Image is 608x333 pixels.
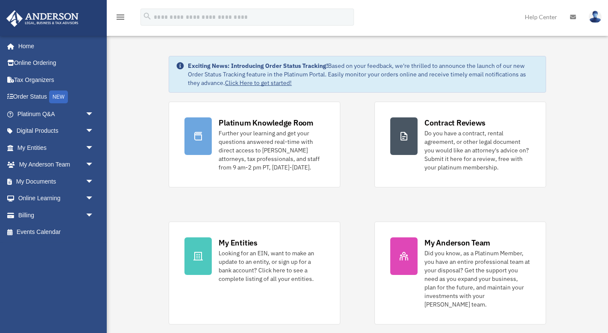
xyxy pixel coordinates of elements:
a: Tax Organizers [6,71,107,88]
i: search [143,12,152,21]
div: Based on your feedback, we're thrilled to announce the launch of our new Order Status Tracking fe... [188,61,538,87]
a: My Anderson Team Did you know, as a Platinum Member, you have an entire professional team at your... [374,222,546,324]
a: My Anderson Teamarrow_drop_down [6,156,107,173]
a: Order StatusNEW [6,88,107,106]
span: arrow_drop_down [85,123,102,140]
a: Billingarrow_drop_down [6,207,107,224]
a: Click Here to get started! [225,79,292,87]
div: Looking for an EIN, want to make an update to an entity, or sign up for a bank account? Click her... [219,249,324,283]
div: Did you know, as a Platinum Member, you have an entire professional team at your disposal? Get th... [424,249,530,309]
span: arrow_drop_down [85,190,102,207]
a: Online Learningarrow_drop_down [6,190,107,207]
div: Platinum Knowledge Room [219,117,313,128]
a: Contract Reviews Do you have a contract, rental agreement, or other legal document you would like... [374,102,546,187]
strong: Exciting News: Introducing Order Status Tracking! [188,62,328,70]
a: Online Ordering [6,55,107,72]
div: My Entities [219,237,257,248]
a: My Documentsarrow_drop_down [6,173,107,190]
div: Do you have a contract, rental agreement, or other legal document you would like an attorney's ad... [424,129,530,172]
img: Anderson Advisors Platinum Portal [4,10,81,27]
a: menu [115,15,126,22]
i: menu [115,12,126,22]
a: Platinum Q&Aarrow_drop_down [6,105,107,123]
span: arrow_drop_down [85,207,102,224]
span: arrow_drop_down [85,105,102,123]
a: Home [6,38,102,55]
a: Digital Productsarrow_drop_down [6,123,107,140]
span: arrow_drop_down [85,156,102,174]
span: arrow_drop_down [85,173,102,190]
a: My Entities Looking for an EIN, want to make an update to an entity, or sign up for a bank accoun... [169,222,340,324]
div: My Anderson Team [424,237,490,248]
div: Further your learning and get your questions answered real-time with direct access to [PERSON_NAM... [219,129,324,172]
div: Contract Reviews [424,117,485,128]
a: Platinum Knowledge Room Further your learning and get your questions answered real-time with dire... [169,102,340,187]
a: Events Calendar [6,224,107,241]
img: User Pic [589,11,602,23]
a: My Entitiesarrow_drop_down [6,139,107,156]
span: arrow_drop_down [85,139,102,157]
div: NEW [49,91,68,103]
